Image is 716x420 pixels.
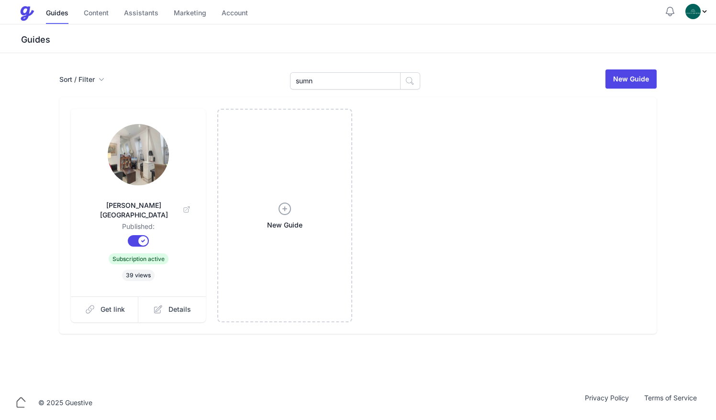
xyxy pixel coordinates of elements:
img: oovs19i4we9w73xo0bfpgswpi0cd [685,4,701,19]
img: l8tygzt5p1iqnqf4kvkvcavdt293 [108,124,169,185]
a: New Guide [605,69,657,89]
a: Privacy Policy [577,393,637,412]
span: 39 views [122,270,155,281]
dd: Published: [86,222,190,235]
span: Details [168,305,191,314]
a: Guides [46,3,68,24]
div: © 2025 Guestive [38,398,92,408]
a: Terms of Service [637,393,705,412]
a: Content [84,3,109,24]
a: Details [138,296,206,322]
a: [PERSON_NAME][GEOGRAPHIC_DATA] [86,189,190,222]
span: New Guide [267,220,302,230]
a: Marketing [174,3,206,24]
a: Assistants [124,3,158,24]
span: Get link [101,305,125,314]
img: Guestive Guides [19,6,34,21]
input: Search Guides [290,72,401,90]
button: Notifications [664,6,676,17]
button: Sort / Filter [59,75,104,84]
span: [PERSON_NAME][GEOGRAPHIC_DATA] [86,201,190,220]
a: Get link [71,296,139,322]
span: Subscription active [109,253,168,264]
a: Account [222,3,248,24]
h3: Guides [19,34,716,45]
a: New Guide [217,109,352,322]
div: Profile Menu [685,4,708,19]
